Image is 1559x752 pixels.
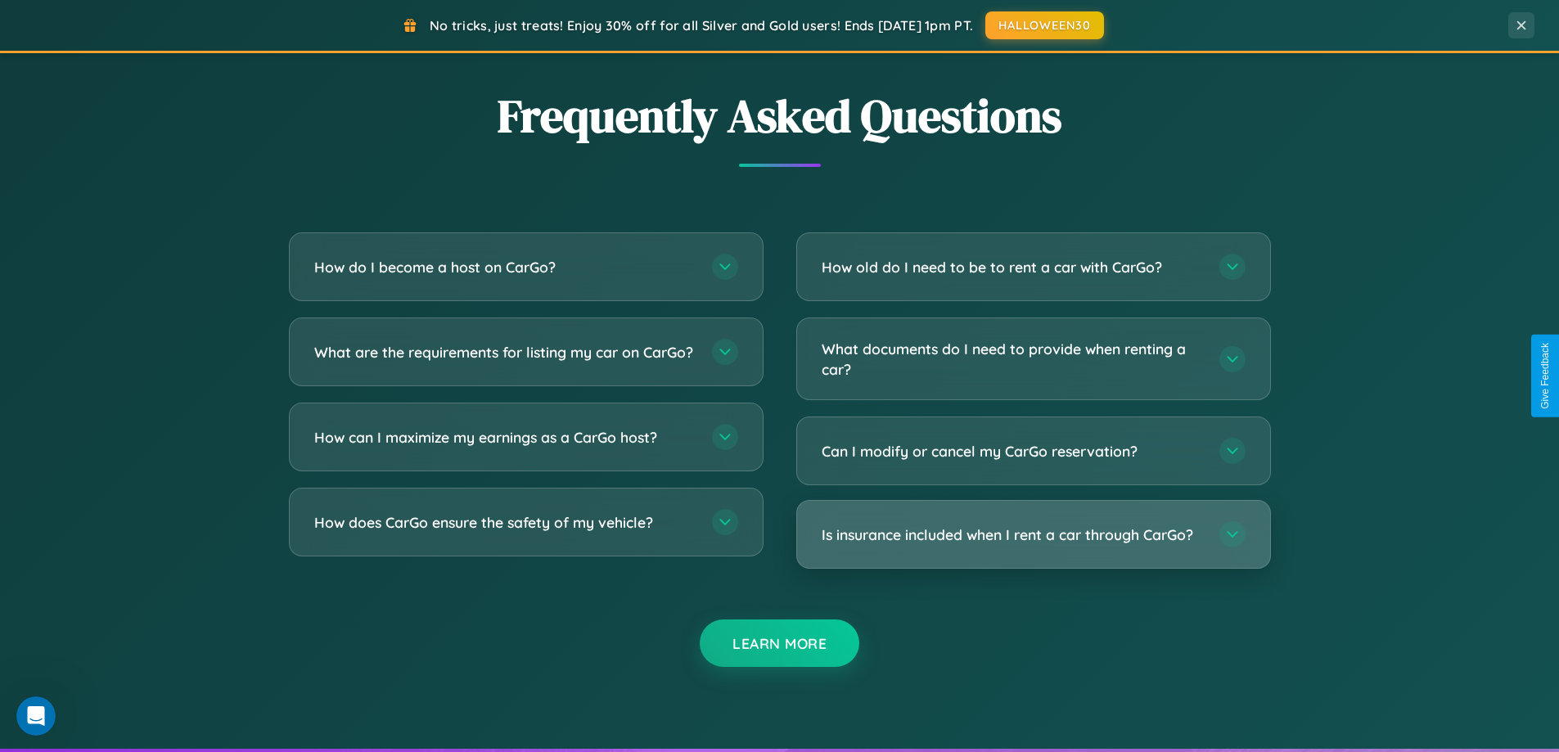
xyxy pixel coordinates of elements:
[1539,343,1551,409] div: Give Feedback
[16,696,56,736] iframe: Intercom live chat
[314,342,696,362] h3: What are the requirements for listing my car on CarGo?
[700,619,859,667] button: Learn More
[430,17,973,34] span: No tricks, just treats! Enjoy 30% off for all Silver and Gold users! Ends [DATE] 1pm PT.
[985,11,1104,39] button: HALLOWEEN30
[822,339,1203,379] h3: What documents do I need to provide when renting a car?
[314,427,696,448] h3: How can I maximize my earnings as a CarGo host?
[289,84,1271,147] h2: Frequently Asked Questions
[314,257,696,277] h3: How do I become a host on CarGo?
[822,257,1203,277] h3: How old do I need to be to rent a car with CarGo?
[822,441,1203,462] h3: Can I modify or cancel my CarGo reservation?
[314,512,696,533] h3: How does CarGo ensure the safety of my vehicle?
[822,525,1203,545] h3: Is insurance included when I rent a car through CarGo?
